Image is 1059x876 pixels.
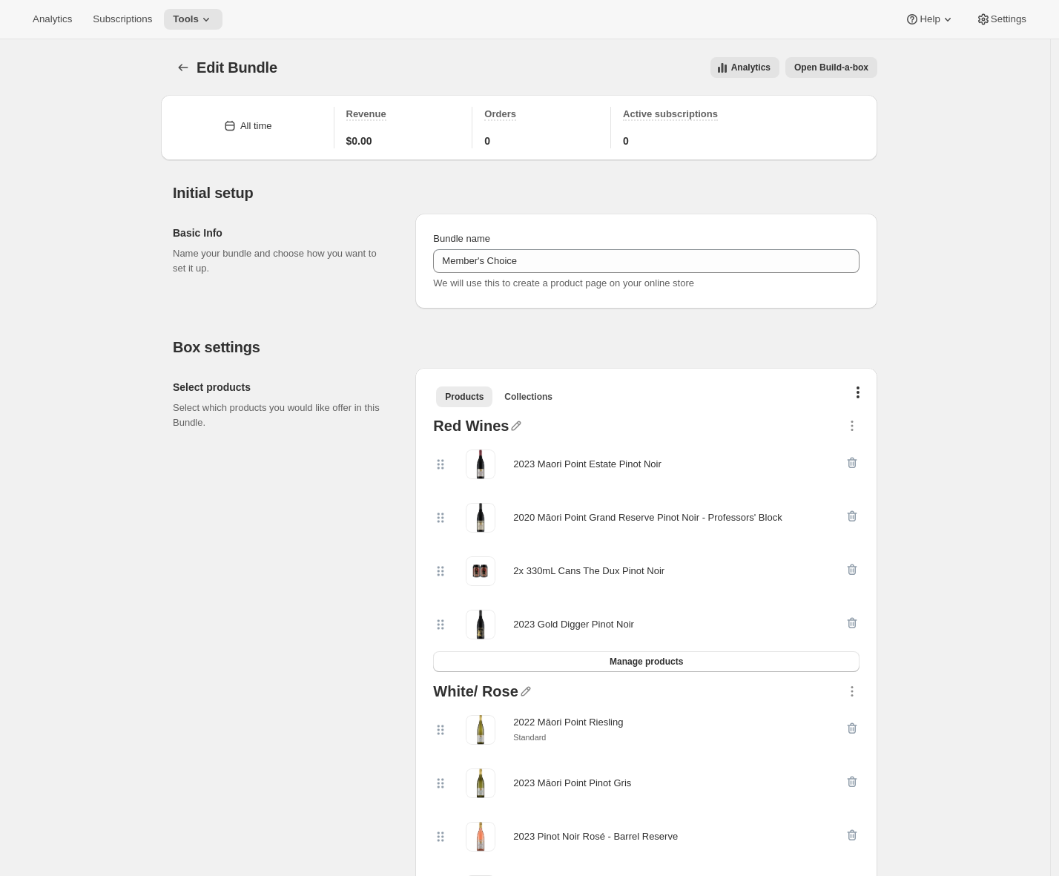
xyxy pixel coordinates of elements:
[967,9,1035,30] button: Settings
[433,651,860,672] button: Manage products
[33,13,72,25] span: Analytics
[164,9,222,30] button: Tools
[346,134,372,148] span: $0.00
[433,418,509,438] div: Red Wines
[513,715,623,730] div: 2022 Māori Point Riesling
[84,9,161,30] button: Subscriptions
[433,249,860,273] input: ie. Smoothie box
[513,829,678,844] div: 2023 Pinot Noir Rosé - Barrel Reserve
[197,59,277,76] span: Edit Bundle
[513,510,782,525] div: 2020 Māori Point Grand Reserve Pinot Noir - Professors' Block
[484,108,516,119] span: Orders
[433,684,518,703] div: White/ Rose
[610,656,683,668] span: Manage products
[173,338,877,356] h2: Box settings
[433,233,490,244] span: Bundle name
[513,733,546,742] small: Standard
[173,380,392,395] h2: Select products
[173,13,199,25] span: Tools
[240,119,272,134] div: All time
[513,776,631,791] div: 2023 Māori Point Pinot Gris
[731,62,771,73] span: Analytics
[785,57,877,78] button: View links to open the build-a-box on the online store
[504,391,552,403] span: Collections
[173,184,877,202] h2: Initial setup
[433,277,694,289] span: We will use this to create a product page on your online store
[484,134,490,148] span: 0
[24,9,81,30] button: Analytics
[173,246,392,276] p: Name your bundle and choose how you want to set it up.
[623,134,629,148] span: 0
[991,13,1026,25] span: Settings
[445,391,484,403] span: Products
[173,401,392,430] p: Select which products you would like offer in this Bundle.
[896,9,963,30] button: Help
[173,57,194,78] button: Bundles
[93,13,152,25] span: Subscriptions
[173,225,392,240] h2: Basic Info
[623,108,718,119] span: Active subscriptions
[794,62,868,73] span: Open Build-a-box
[710,57,779,78] button: View all analytics related to this specific bundles, within certain timeframes
[920,13,940,25] span: Help
[513,564,664,579] div: 2x 330mL Cans The Dux Pinot Noir
[346,108,386,119] span: Revenue
[513,457,661,472] div: 2023 Maori Point Estate Pinot Noir
[513,617,634,632] div: 2023 Gold Digger Pinot Noir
